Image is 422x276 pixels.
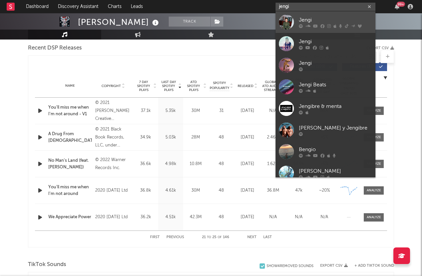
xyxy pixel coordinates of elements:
button: Export CSV [320,264,348,268]
a: Bengio [276,141,375,162]
div: ~ 20 % [313,187,335,194]
div: 42.3M [185,214,206,221]
span: Released [238,84,253,88]
div: 36.8M [262,187,284,194]
div: 48 [210,161,233,167]
span: Global ATD Audio Streams [262,80,280,92]
div: 48 [210,187,233,194]
button: 99+ [395,4,399,9]
div: N/A [288,214,310,221]
span: Spotify Popularity [210,81,229,91]
a: A Drug From [DEMOGRAPHIC_DATA] [48,131,92,144]
a: No Man's Land (feat. [PERSON_NAME]) [48,157,92,170]
div: 30M [185,108,206,114]
div: [DATE] [236,214,259,221]
div: 4.98k [160,161,181,167]
div: 36.8k [135,187,156,194]
a: Jengi [276,33,375,54]
div: 47k [288,187,310,194]
div: 4.51k [160,214,181,221]
div: 2020 [DATE] Ltd [95,213,131,221]
button: Next [247,235,257,239]
div: [DATE] [236,134,259,141]
div: [DATE] [236,187,259,194]
button: Track [169,17,210,27]
a: You'll miss me when I'm not around - V1 [48,104,92,117]
div: Name [48,83,92,88]
div: 30M [185,187,206,194]
div: 5.35k [160,108,181,114]
div: 31 [210,108,233,114]
div: Jengi [299,16,372,24]
div: 36.6k [135,161,156,167]
div: 2020 [DATE] Ltd [95,187,131,195]
span: TikTok Sounds [28,261,66,269]
div: 4.61k [160,187,181,194]
div: [PERSON_NAME] [78,17,160,28]
span: of [218,236,222,239]
div: Show 4 Removed Sounds [267,264,314,268]
div: © 2021 Black Book Records, LLC, under exclusive license to UMG Recordings, Inc. [95,126,131,149]
div: 28M [185,134,206,141]
a: [PERSON_NAME] y Jengibre [276,119,375,141]
div: Jengi [299,59,372,67]
div: [DATE] [236,108,259,114]
div: Jengi Beats [299,81,372,89]
span: Recent DSP Releases [28,44,82,52]
div: 36.2k [135,214,156,221]
div: [PERSON_NAME] y Jengibre [299,124,372,132]
span: ATD Spotify Plays [185,80,202,92]
div: 99 + [397,2,405,7]
span: Copyright [102,84,121,88]
div: 21 25 146 [197,233,234,241]
a: Jengi Beats [276,76,375,98]
div: 1.62M [262,161,284,167]
a: Jengibre & menta [276,98,375,119]
div: N/A [313,214,335,221]
div: 2.46M [262,134,284,141]
button: Previous [166,235,184,239]
input: Search for artists [276,3,375,11]
span: 7 Day Spotify Plays [135,80,152,92]
button: Last [263,235,272,239]
div: 5.03k [160,134,181,141]
span: Last Day Spotify Plays [160,80,177,92]
div: 37.1k [135,108,156,114]
div: N/A [262,214,284,221]
div: Jengi [299,38,372,46]
span: to [207,236,211,239]
div: 10.8M [185,161,206,167]
div: N/A [262,108,284,114]
a: Jengi [276,54,375,76]
a: You'll miss me when I'm not around [48,184,92,197]
button: + Add TikTok Sound [348,264,394,268]
div: [DATE] [236,161,259,167]
button: + Add TikTok Sound [354,264,394,268]
button: First [150,235,160,239]
button: Export CSV [366,46,394,50]
div: Jengibre & menta [299,102,372,110]
div: © 2022 Warner Records Inc. [95,156,131,172]
div: 34.9k [135,134,156,141]
div: 48 [210,214,233,221]
a: We Appreciate Power [48,214,92,221]
div: [PERSON_NAME] [299,167,372,175]
a: Jengi [276,11,375,33]
div: © 2021 [PERSON_NAME] Creative Corporation under exclusive license to Crystal Math Music [95,99,131,123]
a: [PERSON_NAME] [276,162,375,184]
div: 48 [210,134,233,141]
div: Bengio [299,145,372,153]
